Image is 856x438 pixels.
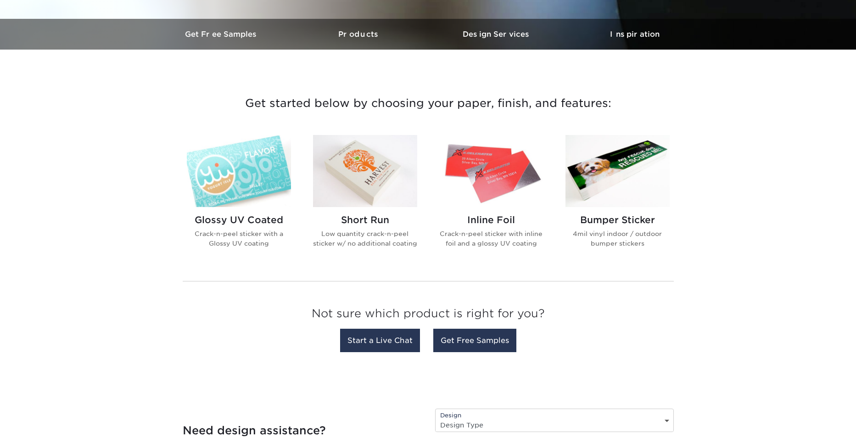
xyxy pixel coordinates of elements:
[153,30,291,39] h3: Get Free Samples
[313,135,417,207] img: Short Run Stickers
[160,83,697,124] h3: Get started below by choosing your paper, finish, and features:
[565,214,670,225] h2: Bumper Sticker
[187,229,291,248] p: Crack-n-peel sticker with a Glossy UV coating
[291,19,428,50] a: Products
[183,424,421,437] h4: Need design assistance?
[313,135,417,263] a: Short Run Stickers Short Run Low quantity crack-n-peel sticker w/ no additional coating
[153,19,291,50] a: Get Free Samples
[566,30,704,39] h3: Inspiration
[187,135,291,263] a: Glossy UV Coated Stickers Glossy UV Coated Crack-n-peel sticker with a Glossy UV coating
[187,214,291,225] h2: Glossy UV Coated
[291,30,428,39] h3: Products
[313,229,417,248] p: Low quantity crack-n-peel sticker w/ no additional coating
[313,214,417,225] h2: Short Run
[428,19,566,50] a: Design Services
[183,300,674,331] h3: Not sure which product is right for you?
[439,135,543,207] img: Inline Foil Stickers
[439,135,543,263] a: Inline Foil Stickers Inline Foil Crack-n-peel sticker with inline foil and a glossy UV coating
[565,229,670,248] p: 4mil vinyl indoor / outdoor bumper stickers
[439,214,543,225] h2: Inline Foil
[566,19,704,50] a: Inspiration
[433,329,516,352] a: Get Free Samples
[340,329,420,352] a: Start a Live Chat
[187,135,291,207] img: Glossy UV Coated Stickers
[439,229,543,248] p: Crack-n-peel sticker with inline foil and a glossy UV coating
[565,135,670,263] a: Bumper Sticker Stickers Bumper Sticker 4mil vinyl indoor / outdoor bumper stickers
[565,135,670,207] img: Bumper Sticker Stickers
[428,30,566,39] h3: Design Services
